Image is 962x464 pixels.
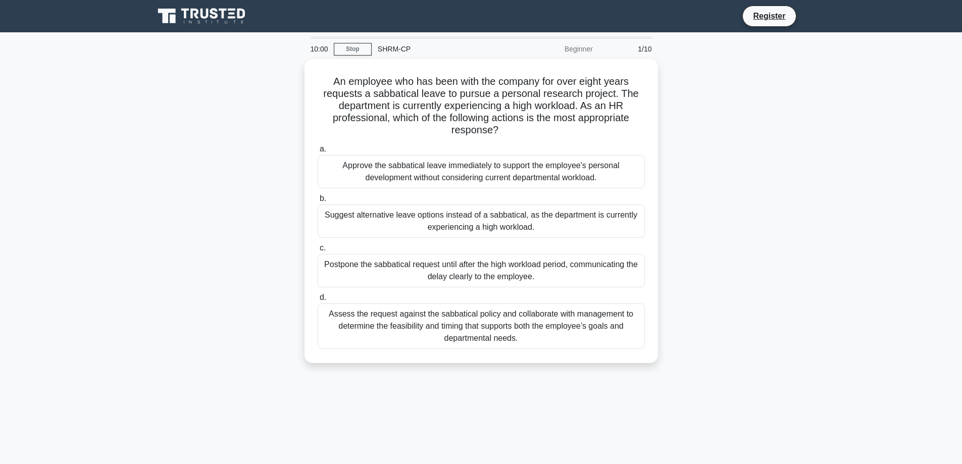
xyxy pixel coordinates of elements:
[747,10,791,22] a: Register
[511,39,599,59] div: Beginner
[320,243,326,252] span: c.
[372,39,511,59] div: SHRM-CP
[320,144,326,153] span: a.
[320,293,326,301] span: d.
[599,39,658,59] div: 1/10
[318,155,645,188] div: Approve the sabbatical leave immediately to support the employee's personal development without c...
[318,303,645,349] div: Assess the request against the sabbatical policy and collaborate with management to determine the...
[305,39,334,59] div: 10:00
[334,43,372,56] a: Stop
[320,194,326,202] span: b.
[317,75,646,137] h5: An employee who has been with the company for over eight years requests a sabbatical leave to pur...
[318,204,645,238] div: Suggest alternative leave options instead of a sabbatical, as the department is currently experie...
[318,254,645,287] div: Postpone the sabbatical request until after the high workload period, communicating the delay cle...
